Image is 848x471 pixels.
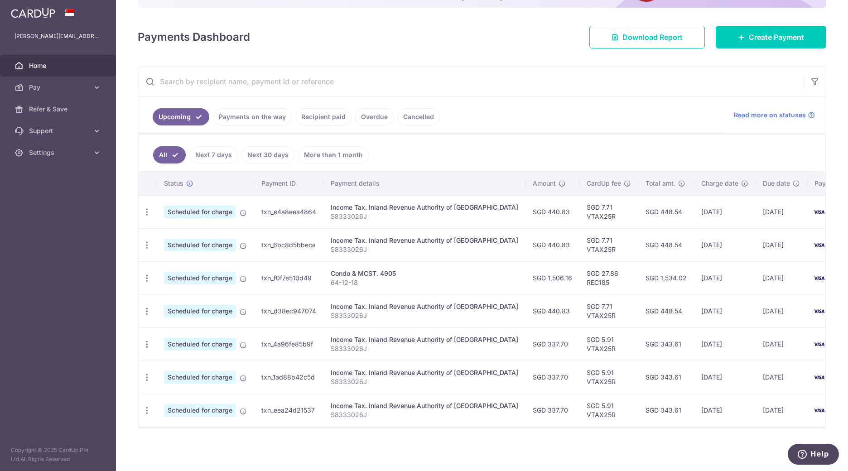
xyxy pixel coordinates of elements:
td: SGD 440.83 [525,294,579,327]
img: Bank Card [810,207,828,217]
td: SGD 1,534.02 [638,261,694,294]
th: Payment details [323,172,525,195]
span: Scheduled for charge [164,272,236,284]
td: SGD 27.86 REC185 [579,261,638,294]
div: Income Tax. Inland Revenue Authority of [GEOGRAPHIC_DATA] [331,401,518,410]
span: Create Payment [749,32,804,43]
div: Income Tax. Inland Revenue Authority of [GEOGRAPHIC_DATA] [331,236,518,245]
a: Payments on the way [213,108,292,125]
a: Read more on statuses [734,111,815,120]
td: [DATE] [756,327,807,360]
a: Recipient paid [295,108,352,125]
td: SGD 337.70 [525,394,579,427]
td: [DATE] [694,394,756,427]
span: Support [29,126,89,135]
td: [DATE] [756,228,807,261]
td: SGD 1,506.16 [525,261,579,294]
td: txn_4a96fe85b9f [254,327,323,360]
td: [DATE] [756,360,807,394]
p: 64-12-18 [331,278,518,287]
td: txn_f0f7e510d49 [254,261,323,294]
td: txn_1ad88b42c5d [254,360,323,394]
span: Scheduled for charge [164,371,236,384]
span: Charge date [701,179,738,188]
img: Bank Card [810,306,828,317]
span: Scheduled for charge [164,338,236,351]
span: Amount [533,179,556,188]
div: Condo & MCST. 4905 [331,269,518,278]
td: SGD 440.83 [525,195,579,228]
td: [DATE] [756,394,807,427]
a: Upcoming [153,108,209,125]
a: Next 30 days [241,146,294,163]
td: txn_d38ec947074 [254,294,323,327]
td: SGD 337.70 [525,327,579,360]
td: txn_e4a8eea4864 [254,195,323,228]
td: SGD 448.54 [638,195,694,228]
td: SGD 5.91 VTAX25R [579,394,638,427]
td: SGD 343.61 [638,394,694,427]
div: Income Tax. Inland Revenue Authority of [GEOGRAPHIC_DATA] [331,335,518,344]
p: S8333026J [331,245,518,254]
td: [DATE] [694,327,756,360]
td: SGD 7.71 VTAX25R [579,228,638,261]
a: All [153,146,186,163]
div: Income Tax. Inland Revenue Authority of [GEOGRAPHIC_DATA] [331,203,518,212]
p: S8333026J [331,212,518,221]
span: Scheduled for charge [164,305,236,317]
iframe: Opens a widget where you can find more information [787,444,839,466]
span: Refer & Save [29,105,89,114]
div: Income Tax. Inland Revenue Authority of [GEOGRAPHIC_DATA] [331,302,518,311]
td: [DATE] [756,195,807,228]
span: Pay [29,83,89,92]
img: Bank Card [810,273,828,284]
td: [DATE] [694,228,756,261]
a: Download Report [589,26,705,48]
img: Bank Card [810,405,828,416]
a: Create Payment [716,26,826,48]
input: Search by recipient name, payment id or reference [138,67,804,96]
td: txn_eea24d21537 [254,394,323,427]
img: CardUp [11,7,55,18]
p: S8333026J [331,311,518,320]
span: Total amt. [646,179,675,188]
td: SGD 448.54 [638,294,694,327]
img: Bank Card [810,372,828,383]
span: Due date [763,179,790,188]
span: CardUp fee [587,179,621,188]
td: [DATE] [694,360,756,394]
td: [DATE] [756,294,807,327]
td: SGD 5.91 VTAX25R [579,327,638,360]
a: Next 7 days [189,146,238,163]
td: SGD 7.71 VTAX25R [579,294,638,327]
span: Download Report [622,32,683,43]
span: Scheduled for charge [164,239,236,251]
img: Bank Card [810,240,828,250]
td: SGD 337.70 [525,360,579,394]
th: Payment ID [254,172,323,195]
td: SGD 440.83 [525,228,579,261]
a: More than 1 month [298,146,369,163]
a: Cancelled [397,108,440,125]
td: [DATE] [694,261,756,294]
td: txn_6bc8d5bbeca [254,228,323,261]
td: SGD 448.54 [638,228,694,261]
span: Status [164,179,183,188]
p: S8333026J [331,344,518,353]
span: Settings [29,148,89,157]
td: SGD 343.61 [638,360,694,394]
td: SGD 343.61 [638,327,694,360]
td: [DATE] [694,195,756,228]
p: S8333026J [331,410,518,419]
h4: Payments Dashboard [138,29,250,45]
span: Scheduled for charge [164,404,236,417]
td: [DATE] [756,261,807,294]
img: Bank Card [810,339,828,350]
p: [PERSON_NAME][EMAIL_ADDRESS][DOMAIN_NAME] [14,32,101,41]
p: S8333026J [331,377,518,386]
td: SGD 7.71 VTAX25R [579,195,638,228]
a: Overdue [355,108,394,125]
span: Home [29,61,89,70]
td: SGD 5.91 VTAX25R [579,360,638,394]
